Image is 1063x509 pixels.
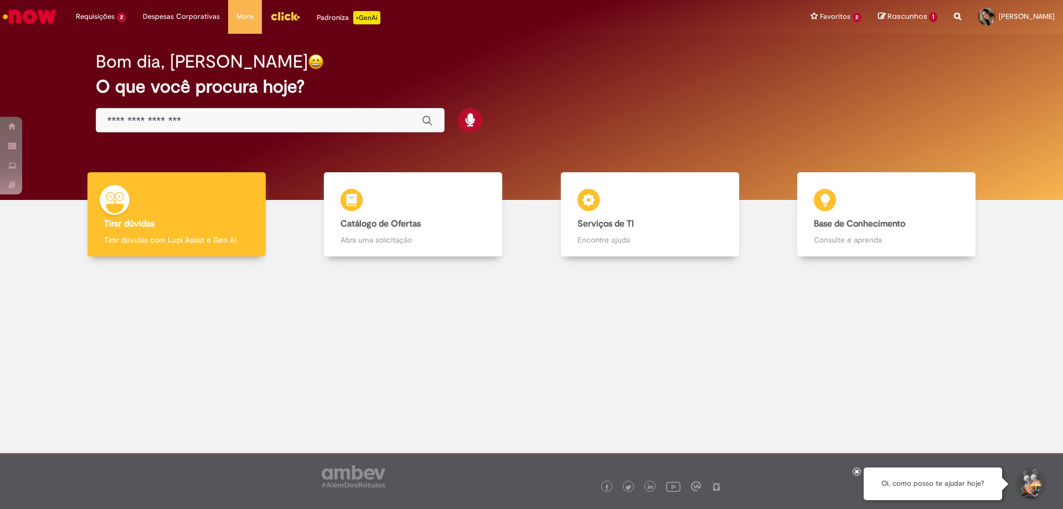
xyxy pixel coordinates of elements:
span: Favoritos [820,11,850,22]
a: Catálogo de Ofertas Abra uma solicitação [295,172,532,257]
img: logo_footer_naosei.png [711,481,721,491]
h2: O que você procura hoje? [96,77,968,96]
a: Serviços de TI Encontre ajuda [531,172,768,257]
button: Iniciar Conversa de Suporte [1013,467,1046,501]
img: logo_footer_twitter.png [626,485,631,490]
img: click_logo_yellow_360x200.png [270,8,300,24]
span: Despesas Corporativas [143,11,220,22]
span: [PERSON_NAME] [999,12,1055,21]
p: +GenAi [353,11,380,24]
img: logo_footer_facebook.png [604,485,610,490]
span: 2 [853,13,862,22]
span: 2 [117,13,126,22]
b: Catálogo de Ofertas [340,218,421,229]
img: logo_footer_workplace.png [691,481,701,491]
p: Encontre ajuda [577,234,723,245]
a: Rascunhos [878,12,937,22]
b: Base de Conhecimento [814,218,905,229]
div: Oi, como posso te ajudar hoje? [864,467,1002,500]
img: ServiceNow [1,6,58,28]
span: 1 [929,12,937,22]
span: More [236,11,254,22]
b: Serviços de TI [577,218,634,229]
p: Tirar dúvidas com Lupi Assist e Gen Ai [104,234,249,245]
span: Requisições [76,11,115,22]
a: Tirar dúvidas Tirar dúvidas com Lupi Assist e Gen Ai [58,172,295,257]
img: happy-face.png [308,54,324,70]
div: Padroniza [317,11,380,24]
a: Base de Conhecimento Consulte e aprenda [768,172,1005,257]
img: logo_footer_ambev_rotulo_gray.png [322,465,385,487]
h2: Bom dia, [PERSON_NAME] [96,52,308,71]
p: Abra uma solicitação [340,234,486,245]
img: logo_footer_linkedin.png [648,484,653,491]
span: Rascunhos [887,11,927,22]
p: Consulte e aprenda [814,234,959,245]
img: logo_footer_youtube.png [666,479,680,493]
b: Tirar dúvidas [104,218,154,229]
